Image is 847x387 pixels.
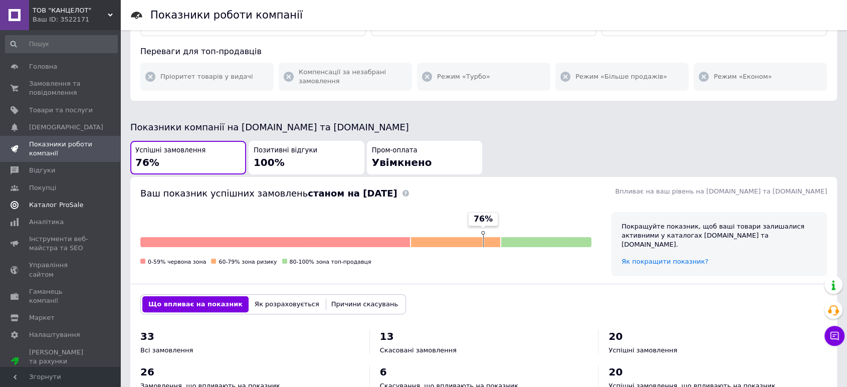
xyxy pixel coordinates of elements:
span: 33 [140,330,154,342]
span: [DEMOGRAPHIC_DATA] [29,123,103,132]
span: Режим «Турбо» [437,72,490,81]
span: 26 [140,366,154,378]
input: Пошук [5,35,118,53]
span: Показники роботи компанії [29,140,93,158]
span: Товари та послуги [29,106,93,115]
span: 100% [254,156,285,168]
span: Каталог ProSale [29,201,83,210]
span: Покупці [29,183,56,192]
span: 60-79% зона ризику [219,259,277,265]
span: 76% [135,156,159,168]
button: Що впливає на показник [142,296,249,312]
button: Позитивні відгуки100% [249,141,364,174]
span: ТОВ "КАНЦЕЛОТ" [33,6,108,15]
span: Всі замовлення [140,346,193,354]
div: Ваш ID: 3522171 [33,15,120,24]
span: 20 [608,366,622,378]
span: Позитивні відгуки [254,146,317,155]
span: 76% [474,214,493,225]
span: Пріоритет товарів у видачі [160,72,253,81]
span: 6 [380,366,387,378]
span: Впливає на ваш рівень на [DOMAIN_NAME] та [DOMAIN_NAME] [615,187,827,195]
button: Пром-оплатаУвімкнено [367,141,483,174]
span: Пром-оплата [372,146,417,155]
span: Головна [29,62,57,71]
span: Інструменти веб-майстра та SEO [29,235,93,253]
span: Скасовані замовлення [380,346,457,354]
span: Режим «Економ» [714,72,772,81]
span: Режим «Більше продажів» [575,72,667,81]
button: Чат з покупцем [824,326,844,346]
span: Відгуки [29,166,55,175]
span: Ваш показник успішних замовлень [140,188,397,199]
span: [PERSON_NAME] та рахунки [29,348,93,375]
span: Маркет [29,313,55,322]
span: Замовлення та повідомлення [29,79,93,97]
div: Prom мікс 6 000 [29,366,93,375]
span: Успішні замовлення [135,146,205,155]
span: 13 [380,330,394,342]
span: Компенсації за незабрані замовлення [299,68,407,86]
span: 0-59% червона зона [148,259,206,265]
span: Налаштування [29,330,80,339]
h1: Показники роботи компанії [150,9,303,21]
a: Як покращити показник? [621,258,708,265]
b: станом на [DATE] [308,188,397,199]
span: Успішні замовлення [608,346,677,354]
span: Гаманець компанії [29,287,93,305]
button: Причини скасувань [325,296,404,312]
span: 80-100% зона топ-продавця [290,259,371,265]
button: Як розраховується [249,296,325,312]
span: 20 [608,330,622,342]
span: Управління сайтом [29,261,93,279]
span: Переваги для топ-продавців [140,47,262,56]
button: Успішні замовлення76% [130,141,246,174]
div: Покращуйте показник, щоб ваші товари залишалися активними у каталогах [DOMAIN_NAME] та [DOMAIN_NA... [621,222,817,250]
span: Увімкнено [372,156,432,168]
span: Аналітика [29,218,64,227]
span: Показники компанії на [DOMAIN_NAME] та [DOMAIN_NAME] [130,122,409,132]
